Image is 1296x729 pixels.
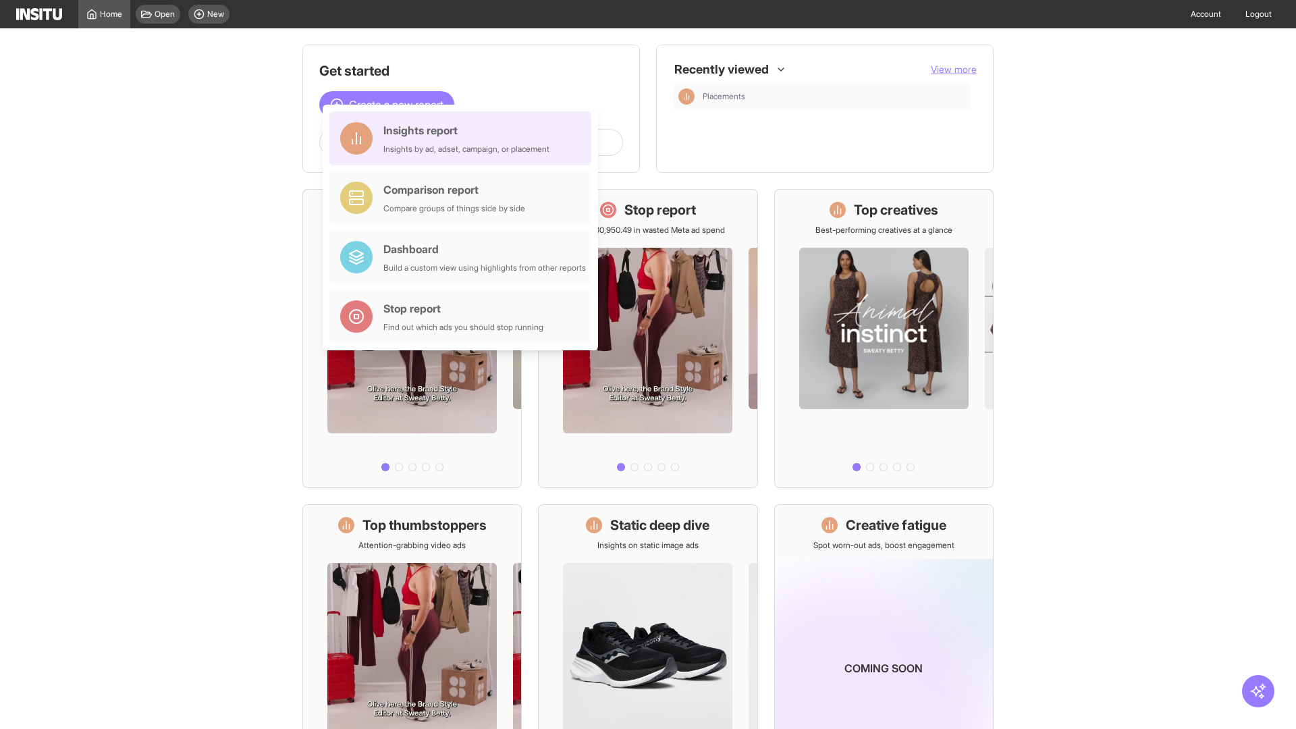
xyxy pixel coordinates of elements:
[570,225,725,236] p: Save £30,950.49 in wasted Meta ad spend
[155,9,175,20] span: Open
[362,516,487,535] h1: Top thumbstoppers
[383,300,543,317] div: Stop report
[597,540,699,551] p: Insights on static image ads
[774,189,994,488] a: Top creativesBest-performing creatives at a glance
[383,241,586,257] div: Dashboard
[383,144,549,155] div: Insights by ad, adset, campaign, or placement
[349,97,443,113] span: Create a new report
[358,540,466,551] p: Attention-grabbing video ads
[703,91,745,102] span: Placements
[16,8,62,20] img: Logo
[383,263,586,273] div: Build a custom view using highlights from other reports
[319,91,454,118] button: Create a new report
[383,203,525,214] div: Compare groups of things side by side
[678,88,695,105] div: Insights
[854,200,938,219] h1: Top creatives
[302,189,522,488] a: What's live nowSee all active ads instantly
[931,63,977,75] span: View more
[100,9,122,20] span: Home
[383,182,525,198] div: Comparison report
[815,225,952,236] p: Best-performing creatives at a glance
[319,61,623,80] h1: Get started
[207,9,224,20] span: New
[931,63,977,76] button: View more
[383,322,543,333] div: Find out which ads you should stop running
[383,122,549,138] div: Insights report
[610,516,709,535] h1: Static deep dive
[624,200,696,219] h1: Stop report
[703,91,966,102] span: Placements
[538,189,757,488] a: Stop reportSave £30,950.49 in wasted Meta ad spend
